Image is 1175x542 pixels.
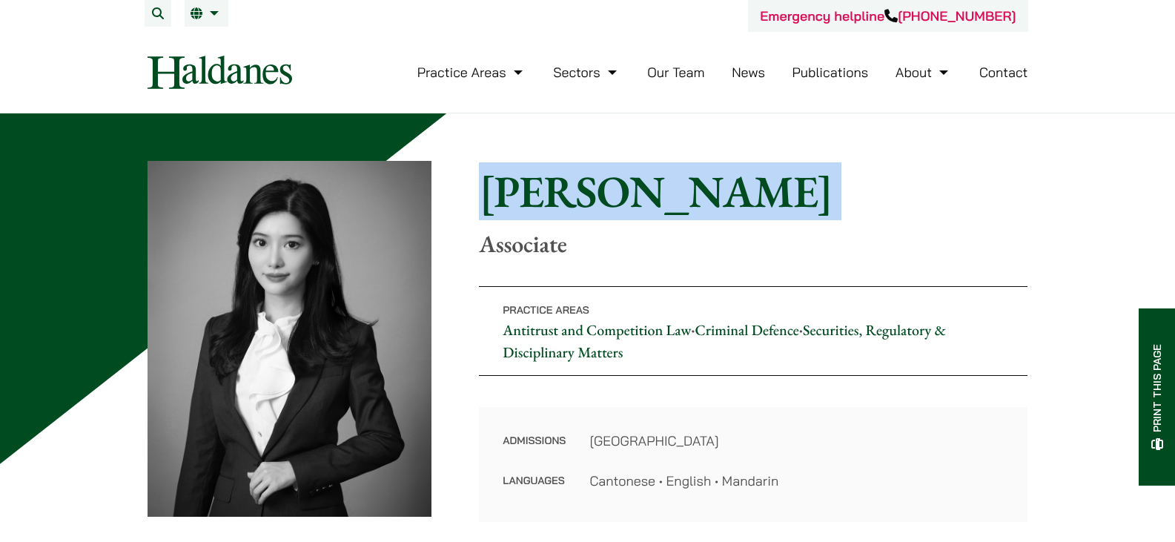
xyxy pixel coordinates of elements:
[479,286,1027,376] p: • •
[589,431,1004,451] dd: [GEOGRAPHIC_DATA]
[503,320,946,362] a: Securities, Regulatory & Disciplinary Matters
[695,320,799,340] a: Criminal Defence
[148,56,292,89] img: Logo of Haldanes
[479,230,1027,258] p: Associate
[503,431,566,471] dt: Admissions
[732,64,765,81] a: News
[479,165,1027,218] h1: [PERSON_NAME]
[553,64,620,81] a: Sectors
[148,161,432,517] img: Florence Yan photo
[979,64,1028,81] a: Contact
[792,64,869,81] a: Publications
[417,64,526,81] a: Practice Areas
[647,64,704,81] a: Our Team
[760,7,1016,24] a: Emergency helpline[PHONE_NUMBER]
[896,64,952,81] a: About
[191,7,222,19] a: EN
[503,303,589,317] span: Practice Areas
[503,320,691,340] a: Antitrust and Competition Law
[589,471,1004,491] dd: Cantonese • English • Mandarin
[503,471,566,491] dt: Languages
